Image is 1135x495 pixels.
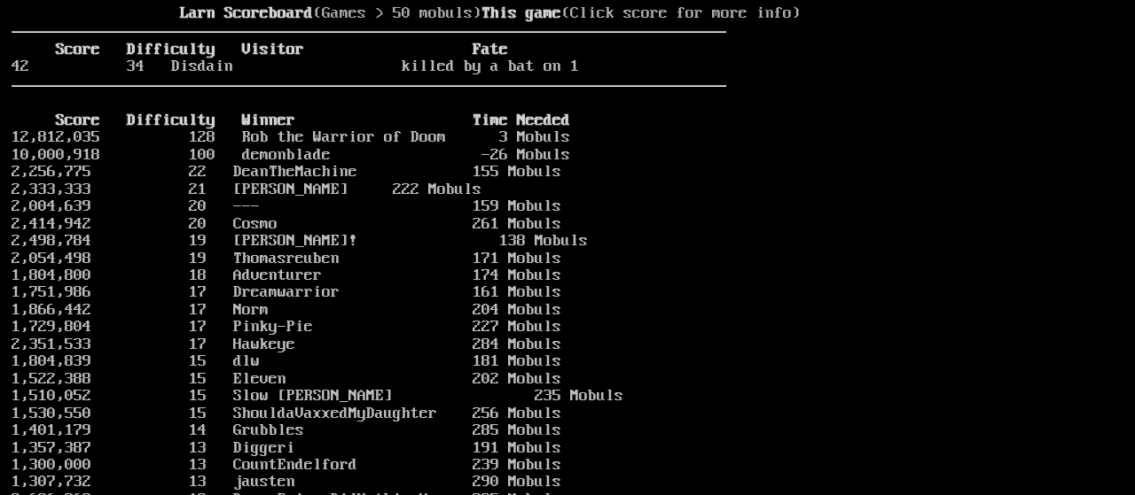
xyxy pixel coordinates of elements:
[12,181,481,198] a: 2,333,333 21 [PERSON_NAME] 222 Mobuls
[12,301,561,319] a: 1,866,442 17 Norm 204 Mobuls
[12,336,561,353] a: 2,351,533 17 Hawkeye 284 Mobuls
[481,4,561,22] b: This game
[12,352,561,370] a: 1,804,839 15 dlw 181 Mobuls
[12,318,561,336] a: 1,729,804 17 Pinky-Pie 227 Mobuls
[12,215,561,233] a: 2,414,942 20 Cosmo 261 Mobuls
[56,41,508,58] b: Score Difficulty Visitor Fate
[12,5,726,470] larn: (Games > 50 mobuls) (Click score for more info) Click on a score for more information ---- Reload...
[12,197,561,215] a: 2,004,639 20 --- 159 Mobuls
[12,146,570,164] a: 10,000,918 100 demonblade -26 Mobuls
[12,58,579,75] a: 42 34 Disdain killed by a bat on 1
[12,422,561,439] a: 1,401,179 14 Grubbles 285 Mobuls
[12,387,623,405] a: 1,510,052 15 Slow [PERSON_NAME] 235 Mobuls
[12,405,561,422] a: 1,530,550 15 ShouldaVaxxedMyDaughter 256 Mobuls
[12,439,561,457] a: 1,357,387 13 Diggeri 191 Mobuls
[12,250,561,267] a: 2,054,498 19 Thomasreuben 171 Mobuls
[12,232,588,250] a: 2,498,784 19 [PERSON_NAME]! 138 Mobuls
[12,283,561,301] a: 1,751,986 17 Dreamwarrior 161 Mobuls
[12,267,561,284] a: 1,804,800 18 Adventurer 174 Mobuls
[12,370,561,388] a: 1,522,388 15 Eleven 202 Mobuls
[180,4,313,22] b: Larn Scoreboard
[56,112,570,129] b: Score Difficulty Winner Time Needed
[12,128,570,146] a: 12,812,035 128 Rob the Warrior of Doom 3 Mobuls
[12,163,561,181] a: 2,256,775 22 DeanTheMachine 155 Mobuls
[12,456,561,474] a: 1,300,000 13 CountEndelford 239 Mobuls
